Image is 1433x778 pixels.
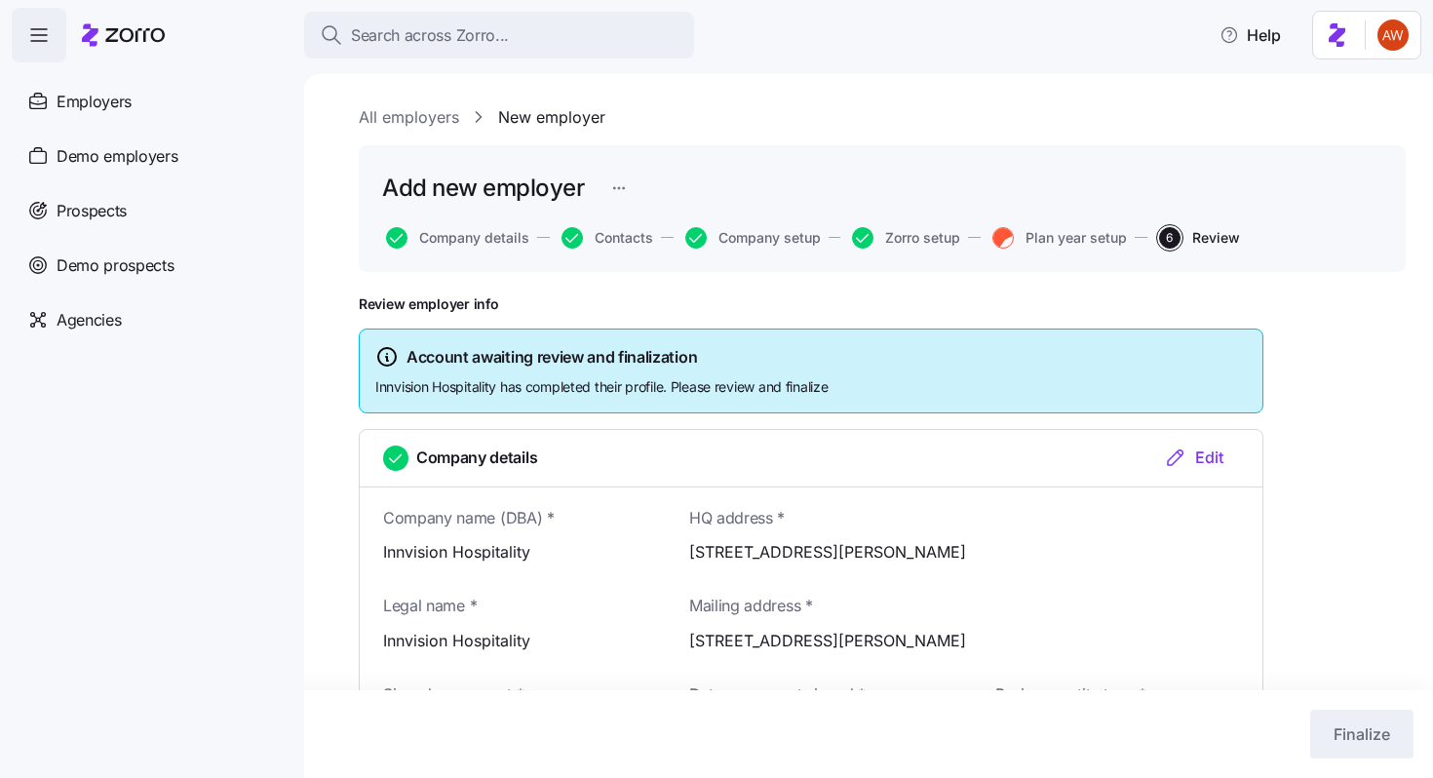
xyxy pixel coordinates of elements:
[12,129,289,183] a: Demo employers
[1155,227,1240,249] a: 6Review
[57,253,174,278] span: Demo prospects
[1377,19,1409,51] img: 3c671664b44671044fa8929adf5007c6
[57,90,132,114] span: Employers
[988,227,1127,249] a: Plan year setup
[885,231,960,245] span: Zorro setup
[383,629,650,653] span: Innvision Hospitality
[1334,722,1390,746] span: Finalize
[689,594,813,618] span: Mailing address *
[12,74,289,129] a: Employers
[689,506,785,530] span: HQ address *
[992,227,1127,249] button: Plan year setup
[689,540,1262,564] span: [STREET_ADDRESS][PERSON_NAME]
[383,540,650,564] span: Innvision Hospitality
[359,295,1263,313] h1: Review employer info
[1310,710,1414,759] button: Finalize
[419,231,529,245] span: Company details
[386,227,529,249] button: Company details
[1192,231,1240,245] span: Review
[12,183,289,238] a: Prospects
[57,199,127,223] span: Prospects
[383,506,555,530] span: Company name (DBA) *
[689,682,866,707] span: Date agreement signed *
[12,292,289,347] a: Agencies
[1026,231,1127,245] span: Plan year setup
[848,227,960,249] a: Zorro setup
[382,227,529,249] a: Company details
[416,446,537,470] span: Company details
[595,231,653,245] span: Contacts
[12,238,289,292] a: Demo prospects
[718,231,821,245] span: Company setup
[351,23,509,48] span: Search across Zorro...
[1164,446,1223,469] div: Edit
[1159,227,1240,249] button: 6Review
[852,227,960,249] button: Zorro setup
[407,345,697,370] span: Account awaiting review and finalization
[681,227,821,249] a: Company setup
[562,227,653,249] button: Contacts
[57,308,121,332] span: Agencies
[995,682,1146,707] span: Business entity type *
[685,227,821,249] button: Company setup
[689,629,1262,653] span: [STREET_ADDRESS][PERSON_NAME]
[1148,446,1239,469] button: Edit
[558,227,653,249] a: Contacts
[1220,23,1281,47] span: Help
[382,173,584,203] h1: Add new employer
[383,594,477,618] span: Legal name *
[57,144,178,169] span: Demo employers
[1204,16,1297,55] button: Help
[1159,227,1181,249] span: 6
[375,377,1247,397] span: Innvision Hospitality has completed their profile. Please review and finalize
[383,682,523,707] span: Signed agreement *
[498,105,605,130] a: New employer
[304,12,694,58] button: Search across Zorro...
[359,105,459,130] a: All employers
